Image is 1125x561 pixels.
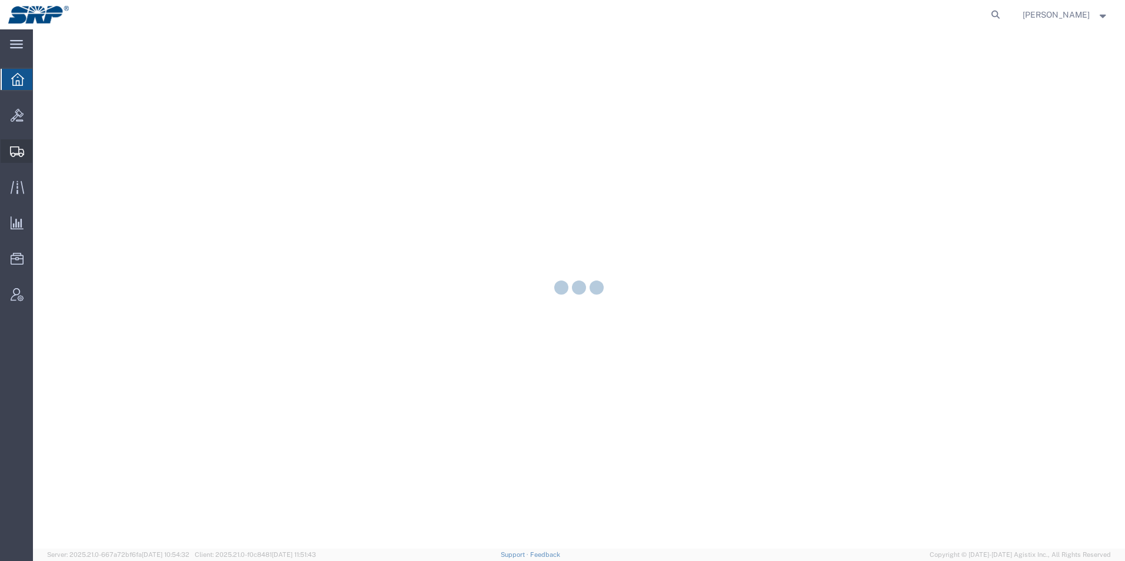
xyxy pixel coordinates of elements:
span: Client: 2025.21.0-f0c8481 [195,551,316,558]
button: [PERSON_NAME] [1022,8,1109,22]
span: [DATE] 11:51:43 [272,551,316,558]
span: Copyright © [DATE]-[DATE] Agistix Inc., All Rights Reserved [930,550,1111,560]
span: [DATE] 10:54:32 [142,551,189,558]
a: Support [501,551,530,558]
img: logo [8,6,69,24]
span: Ed Simmons [1023,8,1090,21]
a: Feedback [530,551,560,558]
span: Server: 2025.21.0-667a72bf6fa [47,551,189,558]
